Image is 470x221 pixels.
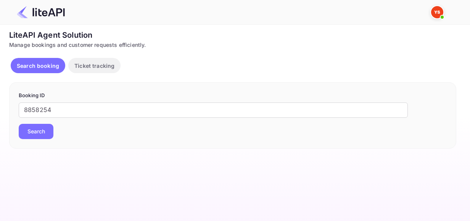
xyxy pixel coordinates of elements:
input: Enter Booking ID (e.g., 63782194) [19,102,408,118]
p: Ticket tracking [74,62,114,70]
p: Search booking [17,62,59,70]
p: Booking ID [19,92,447,99]
div: LiteAPI Agent Solution [9,29,456,41]
img: Yandex Support [431,6,443,18]
button: Search [19,124,53,139]
img: LiteAPI Logo [17,6,65,18]
div: Manage bookings and customer requests efficiently. [9,41,456,49]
